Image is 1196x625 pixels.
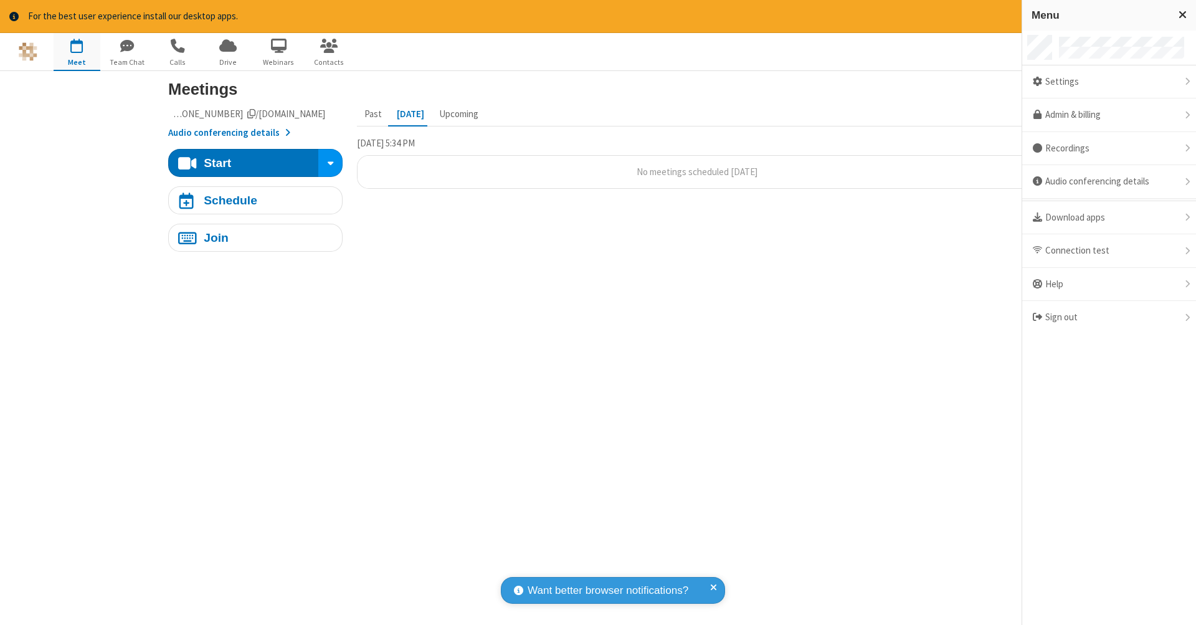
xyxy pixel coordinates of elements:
span: [DATE] 5:34 PM [357,137,415,149]
div: Sign out [1022,301,1196,334]
section: Account details [168,107,343,140]
div: Join [204,232,229,244]
div: Schedule [204,194,257,206]
div: Recordings [1022,132,1196,166]
button: Copy my meeting room linkCopy my meeting room link [168,107,325,122]
span: No meetings scheduled [DATE] [637,166,757,178]
h3: Menu [1032,9,1168,21]
button: Audio conferencing details [168,126,290,140]
div: Settings [1022,65,1196,99]
button: Past [357,102,389,126]
span: Calls [154,57,201,68]
div: Download apps [1022,201,1196,235]
button: Start conference options [318,149,343,177]
span: Drive [205,57,252,68]
span: Team Chat [104,57,151,68]
div: Audio conferencing details [1022,165,1196,199]
span: Contacts [306,57,353,68]
span: Want better browser notifications? [528,583,688,599]
button: Schedule [168,186,343,214]
span: Meet [54,57,100,68]
button: Join [168,224,343,252]
h3: Meetings [168,80,1037,98]
span: Copy my meeting room link [130,108,326,120]
a: Admin & billing [1022,98,1196,132]
div: For the best user experience install our desktop apps. [28,9,1093,24]
button: [DATE] [389,102,432,126]
div: Start [204,157,231,169]
div: Connection test [1022,234,1196,268]
section: Today's Meetings [357,136,1038,199]
button: Start [168,149,319,177]
div: Help [1022,268,1196,302]
button: Upcoming [432,102,486,126]
img: QA Selenium DO NOT DELETE OR CHANGE [19,42,37,61]
span: Webinars [255,57,302,68]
